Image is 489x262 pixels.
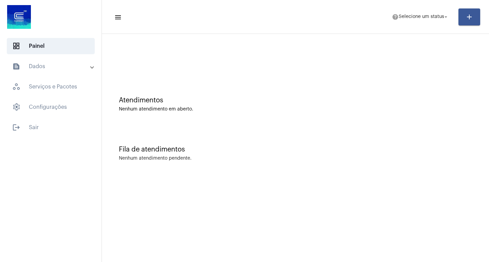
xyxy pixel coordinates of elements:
[12,42,20,50] span: sidenav icon
[119,146,472,153] div: Fila de atendimentos
[12,62,91,70] mat-panel-title: Dados
[5,3,33,31] img: d4669ae0-8c07-2337-4f67-34b0df7f5ae4.jpeg
[119,97,472,104] div: Atendimentos
[119,107,472,112] div: Nenhum atendimento em aberto.
[12,83,20,91] span: sidenav icon
[7,119,95,136] span: Sair
[114,13,121,21] mat-icon: sidenav icon
[399,15,444,19] span: Selecione um status
[392,14,399,20] mat-icon: help
[465,13,473,21] mat-icon: add
[443,14,449,20] mat-icon: arrow_drop_down
[4,58,102,75] mat-expansion-panel-header: sidenav iconDados
[12,123,20,132] mat-icon: sidenav icon
[12,62,20,70] mat-icon: sidenav icon
[7,79,95,95] span: Serviços e Pacotes
[7,99,95,115] span: Configurações
[12,103,20,111] span: sidenav icon
[119,156,192,161] div: Nenhum atendimento pendente.
[388,10,453,24] button: Selecione um status
[7,38,95,54] span: Painel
